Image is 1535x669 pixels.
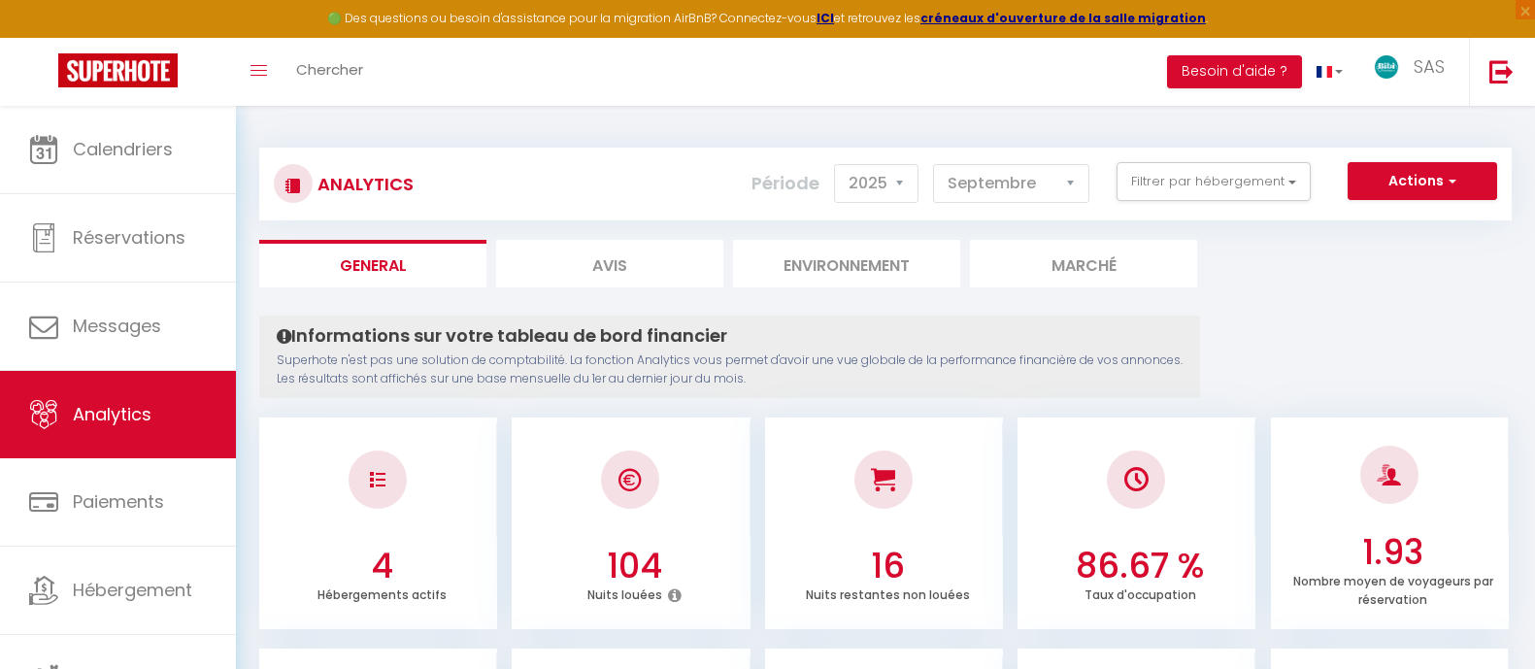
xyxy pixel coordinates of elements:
p: Superhote n'est pas une solution de comptabilité. La fonction Analytics vous permet d'avoir une v... [277,351,1183,388]
a: Chercher [282,38,378,106]
li: General [259,240,486,287]
h4: Informations sur votre tableau de bord financier [277,325,1183,347]
h3: 1.93 [1283,532,1504,573]
span: SAS [1414,54,1445,79]
li: Marché [970,240,1197,287]
button: Besoin d'aide ? [1167,55,1302,88]
img: logout [1489,59,1514,84]
span: Analytics [73,402,151,426]
button: Filtrer par hébergement [1117,162,1311,201]
label: Période [751,162,819,205]
p: Taux d'occupation [1085,583,1196,603]
a: ... SAS [1357,38,1469,106]
h3: Analytics [313,162,414,206]
span: Hébergement [73,578,192,602]
span: Réservations [73,225,185,250]
p: Hébergements actifs [317,583,447,603]
p: Nuits restantes non louées [806,583,970,603]
h3: 4 [271,546,492,586]
img: NO IMAGE [370,472,385,487]
img: Super Booking [58,53,178,87]
li: Environnement [733,240,960,287]
img: ... [1372,55,1401,79]
button: Actions [1348,162,1497,201]
h3: 16 [777,546,998,586]
p: Nombre moyen de voyageurs par réservation [1293,569,1493,608]
a: créneaux d'ouverture de la salle migration [920,10,1206,26]
span: Paiements [73,489,164,514]
h3: 86.67 % [1030,546,1251,586]
span: Chercher [296,59,363,80]
p: Nuits louées [587,583,662,603]
li: Avis [496,240,723,287]
a: ICI [817,10,834,26]
span: Calendriers [73,137,173,161]
h3: 104 [524,546,746,586]
span: Messages [73,314,161,338]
